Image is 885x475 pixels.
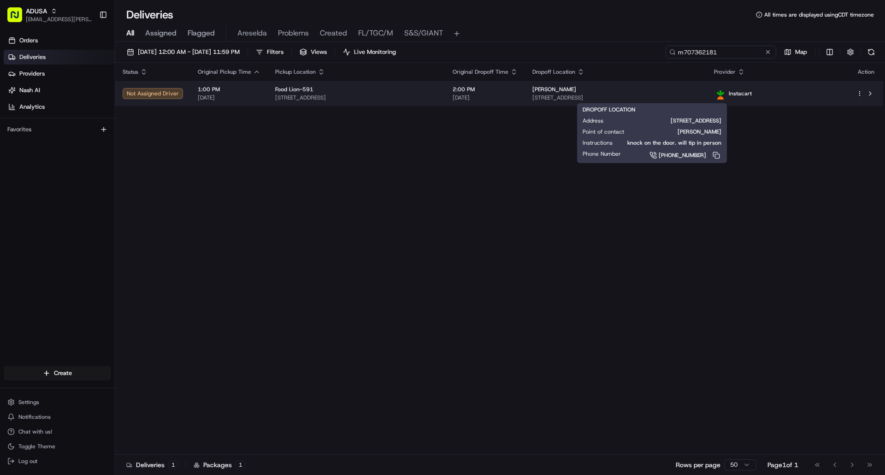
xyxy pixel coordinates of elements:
[320,28,347,39] span: Created
[636,150,721,160] a: [PHONE_NUMBER]
[123,46,244,59] button: [DATE] 12:00 AM - [DATE] 11:59 PM
[237,28,267,39] span: Areselda
[532,86,576,93] span: [PERSON_NAME]
[26,16,92,23] button: [EMAIL_ADDRESS][PERSON_NAME][DOMAIN_NAME]
[87,134,148,143] span: API Documentation
[9,88,26,105] img: 1736555255976-a54dd68f-1ca7-489b-9aae-adbdc363a1c4
[198,94,260,101] span: [DATE]
[354,48,396,56] span: Live Monitoring
[639,128,721,135] span: [PERSON_NAME]
[18,428,52,435] span: Chat with us!
[18,134,71,143] span: Knowledge Base
[4,50,115,65] a: Deliveries
[865,46,878,59] button: Refresh
[126,28,134,39] span: All
[9,37,168,52] p: Welcome 👋
[767,460,798,469] div: Page 1 of 1
[198,86,260,93] span: 1:00 PM
[404,28,443,39] span: S&S/GIANT
[618,117,721,124] span: [STREET_ADDRESS]
[31,97,117,105] div: We're available if you need us!
[729,90,752,97] span: Instacart
[252,46,288,59] button: Filters
[4,83,115,98] a: Nash AI
[453,86,518,93] span: 2:00 PM
[19,36,38,45] span: Orders
[339,46,400,59] button: Live Monitoring
[138,48,240,56] span: [DATE] 12:00 AM - [DATE] 11:59 PM
[24,59,152,69] input: Clear
[795,48,807,56] span: Map
[4,425,111,438] button: Chat with us!
[198,68,251,76] span: Original Pickup Time
[676,460,720,469] p: Rows per page
[126,7,173,22] h1: Deliveries
[18,457,37,465] span: Log out
[714,68,736,76] span: Provider
[4,366,111,381] button: Create
[126,460,178,469] div: Deliveries
[583,150,621,158] span: Phone Number
[532,94,699,101] span: [STREET_ADDRESS]
[4,396,111,409] button: Settings
[666,46,776,59] input: Type to search
[295,46,331,59] button: Views
[278,28,309,39] span: Problems
[856,68,876,76] div: Action
[123,68,138,76] span: Status
[453,68,508,76] span: Original Dropoff Time
[583,139,613,147] span: Instructions
[188,28,215,39] span: Flagged
[275,86,313,93] span: Food Lion-591
[583,128,624,135] span: Point of contact
[157,91,168,102] button: Start new chat
[4,455,111,468] button: Log out
[19,86,40,94] span: Nash AI
[9,135,17,142] div: 📗
[6,130,74,147] a: 📗Knowledge Base
[275,94,438,101] span: [STREET_ADDRESS]
[194,460,246,469] div: Packages
[19,53,46,61] span: Deliveries
[65,156,112,163] a: Powered byPylon
[74,130,152,147] a: 💻API Documentation
[583,117,603,124] span: Address
[4,122,111,137] div: Favorites
[358,28,393,39] span: FL/TGC/M
[31,88,151,97] div: Start new chat
[532,68,575,76] span: Dropoff Location
[145,28,177,39] span: Assigned
[714,88,726,100] img: profile_instacart_ahold_partner.png
[627,139,721,147] span: knock on the door. will tip in person
[453,94,518,101] span: [DATE]
[236,461,246,469] div: 1
[18,399,39,406] span: Settings
[19,70,45,78] span: Providers
[18,443,55,450] span: Toggle Theme
[275,68,316,76] span: Pickup Location
[18,413,51,421] span: Notifications
[659,152,706,159] span: [PHONE_NUMBER]
[54,369,72,377] span: Create
[311,48,327,56] span: Views
[168,461,178,469] div: 1
[780,46,811,59] button: Map
[4,33,115,48] a: Orders
[267,48,283,56] span: Filters
[26,6,47,16] button: ADUSA
[4,440,111,453] button: Toggle Theme
[9,9,28,28] img: Nash
[4,410,111,423] button: Notifications
[92,156,112,163] span: Pylon
[583,106,635,113] span: DROPOFF LOCATION
[19,103,45,111] span: Analytics
[78,135,85,142] div: 💻
[4,100,115,114] a: Analytics
[764,11,874,18] span: All times are displayed using CDT timezone
[4,4,95,26] button: ADUSA[EMAIL_ADDRESS][PERSON_NAME][DOMAIN_NAME]
[4,66,115,81] a: Providers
